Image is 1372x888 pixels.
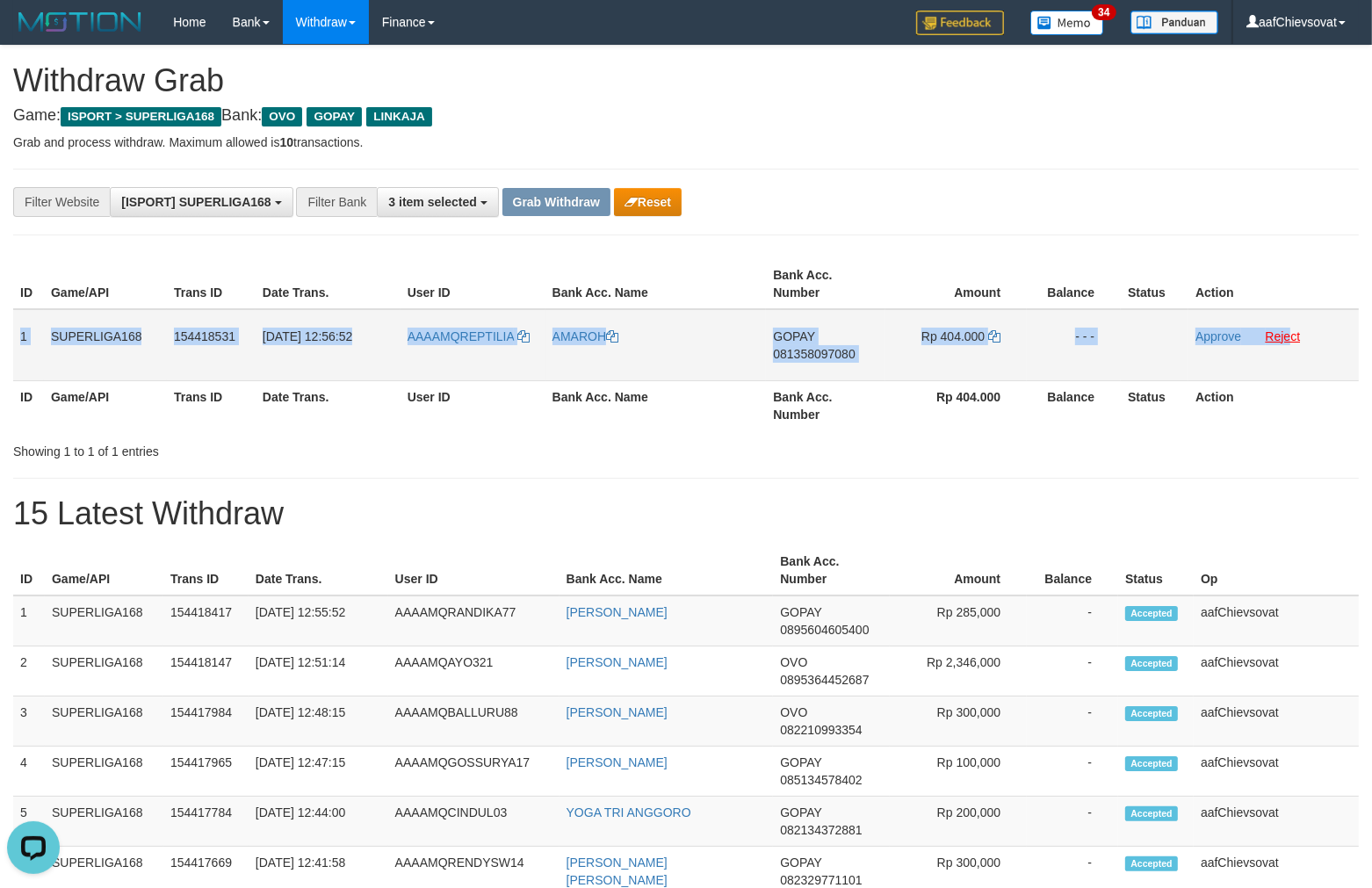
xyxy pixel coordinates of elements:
th: User ID [401,380,545,430]
button: Open LiveChat chat widget [7,7,60,60]
strong: 10 [279,135,293,149]
span: Accepted [1125,606,1178,621]
td: Rp 100,000 [890,747,1027,797]
span: 34 [1092,4,1116,20]
td: 154418147 [163,646,249,697]
th: Balance [1027,545,1118,596]
a: YOGA TRI ANGGORO [567,805,691,819]
span: Accepted [1125,756,1178,771]
img: Button%20Memo.svg [1030,11,1104,35]
th: Status [1118,545,1194,596]
td: [DATE] 12:44:00 [249,797,388,847]
td: [DATE] 12:47:15 [249,747,388,797]
span: GOPAY [780,755,821,769]
h1: Withdraw Grab [13,63,1359,98]
th: Date Trans. [256,380,401,430]
th: Game/API [44,259,167,309]
a: AAAAMQREPTILIA [408,329,530,343]
td: 154417784 [163,797,249,847]
span: Copy 082329771101 to clipboard [780,873,862,887]
span: GOPAY [780,605,821,619]
span: OVO [780,655,807,669]
button: Reset [614,188,682,216]
td: 4 [13,747,45,797]
span: Copy 082210993354 to clipboard [780,723,862,737]
h4: Game: Bank: [13,107,1359,125]
th: ID [13,259,44,309]
th: User ID [401,259,545,309]
h1: 15 Latest Withdraw [13,496,1359,531]
th: Date Trans. [249,545,388,596]
td: aafChievsovat [1194,797,1359,847]
td: - - - [1027,309,1121,381]
span: [ISPORT] SUPERLIGA168 [121,195,271,209]
span: GOPAY [773,329,814,343]
th: Trans ID [167,259,256,309]
td: 154417965 [163,747,249,797]
th: Bank Acc. Number [766,380,885,430]
th: Action [1188,259,1359,309]
span: Copy 081358097080 to clipboard [773,347,855,361]
a: AMAROH [552,329,618,343]
th: Status [1121,259,1188,309]
a: [PERSON_NAME] [567,755,668,769]
th: Bank Acc. Name [545,380,767,430]
span: Accepted [1125,806,1178,821]
span: Accepted [1125,706,1178,721]
span: Copy 0895364452687 to clipboard [780,673,869,687]
td: Rp 300,000 [890,697,1027,747]
td: [DATE] 12:55:52 [249,596,388,646]
td: - [1027,747,1118,797]
span: Copy 082134372881 to clipboard [780,823,862,837]
button: 3 item selected [377,187,498,217]
a: [PERSON_NAME] [567,655,668,669]
th: Trans ID [163,545,249,596]
td: - [1027,797,1118,847]
td: - [1027,697,1118,747]
span: 3 item selected [388,195,476,209]
td: aafChievsovat [1194,596,1359,646]
td: aafChievsovat [1194,646,1359,697]
td: aafChievsovat [1194,747,1359,797]
span: Rp 404.000 [921,329,985,343]
div: Filter Website [13,187,110,217]
span: ISPORT > SUPERLIGA168 [61,107,221,126]
td: - [1027,646,1118,697]
th: Rp 404.000 [885,380,1027,430]
th: Game/API [45,545,163,596]
a: Reject [1266,329,1301,343]
td: SUPERLIGA168 [45,697,163,747]
td: 1 [13,309,44,381]
span: OVO [262,107,302,126]
th: Balance [1027,259,1121,309]
img: Feedback.jpg [916,11,1004,35]
span: AAAAMQREPTILIA [408,329,514,343]
th: Bank Acc. Name [545,259,767,309]
span: 154418531 [174,329,235,343]
span: [DATE] 12:56:52 [263,329,352,343]
td: SUPERLIGA168 [45,596,163,646]
th: Balance [1027,380,1121,430]
td: 154418417 [163,596,249,646]
td: 3 [13,697,45,747]
span: GOPAY [780,856,821,870]
td: 2 [13,646,45,697]
span: LINKAJA [366,107,432,126]
th: ID [13,380,44,430]
td: SUPERLIGA168 [45,646,163,697]
th: Game/API [44,380,167,430]
td: AAAAMQGOSSURYA17 [388,747,560,797]
div: Showing 1 to 1 of 1 entries [13,436,559,460]
span: OVO [780,705,807,719]
p: Grab and process withdraw. Maximum allowed is transactions. [13,134,1359,151]
a: [PERSON_NAME] [PERSON_NAME] [567,856,668,887]
td: 154417984 [163,697,249,747]
th: ID [13,545,45,596]
span: GOPAY [307,107,362,126]
th: Status [1121,380,1188,430]
td: 5 [13,797,45,847]
span: Copy 085134578402 to clipboard [780,773,862,787]
span: GOPAY [780,805,821,819]
th: Bank Acc. Number [773,545,890,596]
th: Amount [885,259,1027,309]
